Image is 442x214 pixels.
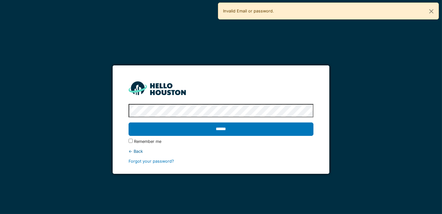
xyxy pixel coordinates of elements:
[129,148,314,154] div: ← Back
[218,3,439,19] div: Invalid Email or password.
[129,159,174,164] a: Forgot your password?
[134,138,161,144] label: Remember me
[424,3,438,20] button: Close
[129,81,186,95] img: HH_line-BYnF2_Hg.png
